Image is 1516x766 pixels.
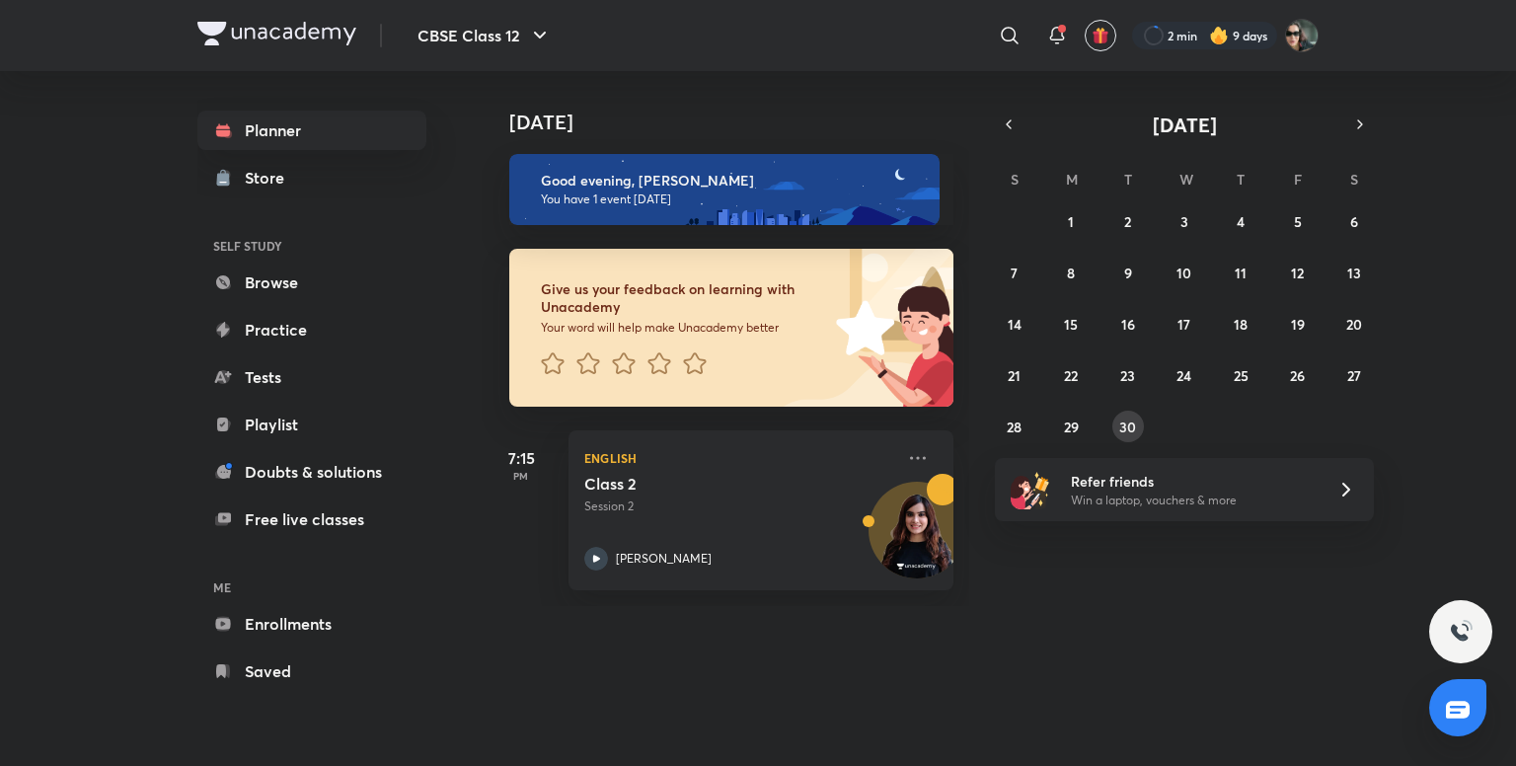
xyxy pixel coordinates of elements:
button: September 28, 2025 [999,411,1030,442]
button: September 26, 2025 [1282,359,1314,391]
abbr: September 15, 2025 [1064,315,1078,334]
img: feedback_image [769,249,953,407]
abbr: Wednesday [1179,170,1193,189]
a: Practice [197,310,426,349]
button: September 21, 2025 [999,359,1030,391]
abbr: Friday [1294,170,1302,189]
abbr: September 22, 2025 [1064,366,1078,385]
button: September 6, 2025 [1338,205,1370,237]
button: September 1, 2025 [1055,205,1087,237]
abbr: Thursday [1237,170,1245,189]
abbr: September 28, 2025 [1007,418,1022,436]
abbr: September 21, 2025 [1008,366,1021,385]
abbr: September 18, 2025 [1234,315,1248,334]
abbr: September 25, 2025 [1234,366,1249,385]
h6: ME [197,571,426,604]
a: Enrollments [197,604,426,644]
p: Win a laptop, vouchers & more [1071,492,1314,509]
img: referral [1011,470,1050,509]
button: September 17, 2025 [1169,308,1200,340]
img: streak [1209,26,1229,45]
button: September 29, 2025 [1055,411,1087,442]
p: English [584,446,894,470]
button: September 24, 2025 [1169,359,1200,391]
img: evening [509,154,940,225]
p: Your word will help make Unacademy better [541,320,829,336]
img: avatar [1092,27,1109,44]
button: September 12, 2025 [1282,257,1314,288]
button: September 23, 2025 [1112,359,1144,391]
a: Planner [197,111,426,150]
a: Playlist [197,405,426,444]
abbr: September 8, 2025 [1067,264,1075,282]
button: September 20, 2025 [1338,308,1370,340]
abbr: September 19, 2025 [1291,315,1305,334]
button: September 8, 2025 [1055,257,1087,288]
button: September 25, 2025 [1225,359,1256,391]
span: [DATE] [1153,112,1217,138]
a: Saved [197,651,426,691]
h4: [DATE] [509,111,973,134]
button: September 30, 2025 [1112,411,1144,442]
abbr: September 30, 2025 [1119,418,1136,436]
button: September 18, 2025 [1225,308,1256,340]
h6: Give us your feedback on learning with Unacademy [541,280,829,316]
abbr: Monday [1066,170,1078,189]
abbr: September 4, 2025 [1237,212,1245,231]
button: September 7, 2025 [999,257,1030,288]
img: Avatar [870,493,964,587]
p: [PERSON_NAME] [616,550,712,568]
a: Doubts & solutions [197,452,426,492]
abbr: September 17, 2025 [1177,315,1190,334]
abbr: September 23, 2025 [1120,366,1135,385]
h6: Good evening, [PERSON_NAME] [541,172,922,190]
abbr: September 6, 2025 [1350,212,1358,231]
abbr: Sunday [1011,170,1019,189]
button: September 15, 2025 [1055,308,1087,340]
button: September 9, 2025 [1112,257,1144,288]
button: September 14, 2025 [999,308,1030,340]
abbr: September 3, 2025 [1180,212,1188,231]
button: September 16, 2025 [1112,308,1144,340]
abbr: September 13, 2025 [1347,264,1361,282]
abbr: September 10, 2025 [1176,264,1191,282]
a: Tests [197,357,426,397]
img: Arihant [1285,19,1319,52]
abbr: September 14, 2025 [1008,315,1022,334]
abbr: September 16, 2025 [1121,315,1135,334]
button: September 10, 2025 [1169,257,1200,288]
img: Company Logo [197,22,356,45]
button: September 22, 2025 [1055,359,1087,391]
button: September 19, 2025 [1282,308,1314,340]
button: September 5, 2025 [1282,205,1314,237]
abbr: September 12, 2025 [1291,264,1304,282]
button: September 2, 2025 [1112,205,1144,237]
h6: SELF STUDY [197,229,426,263]
abbr: September 11, 2025 [1235,264,1247,282]
p: You have 1 event [DATE] [541,191,922,207]
a: Company Logo [197,22,356,50]
abbr: September 26, 2025 [1290,366,1305,385]
abbr: September 5, 2025 [1294,212,1302,231]
a: Store [197,158,426,197]
abbr: September 7, 2025 [1011,264,1018,282]
abbr: September 1, 2025 [1068,212,1074,231]
button: CBSE Class 12 [406,16,564,55]
button: September 11, 2025 [1225,257,1256,288]
button: September 3, 2025 [1169,205,1200,237]
abbr: September 9, 2025 [1124,264,1132,282]
button: September 13, 2025 [1338,257,1370,288]
h5: 7:15 [482,446,561,470]
button: September 27, 2025 [1338,359,1370,391]
a: Free live classes [197,499,426,539]
p: Session 2 [584,498,894,515]
div: Store [245,166,296,190]
p: PM [482,470,561,482]
abbr: September 20, 2025 [1346,315,1362,334]
abbr: Tuesday [1124,170,1132,189]
abbr: September 27, 2025 [1347,366,1361,385]
abbr: Saturday [1350,170,1358,189]
img: ttu [1449,620,1473,644]
button: avatar [1085,20,1116,51]
h6: Refer friends [1071,471,1314,492]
